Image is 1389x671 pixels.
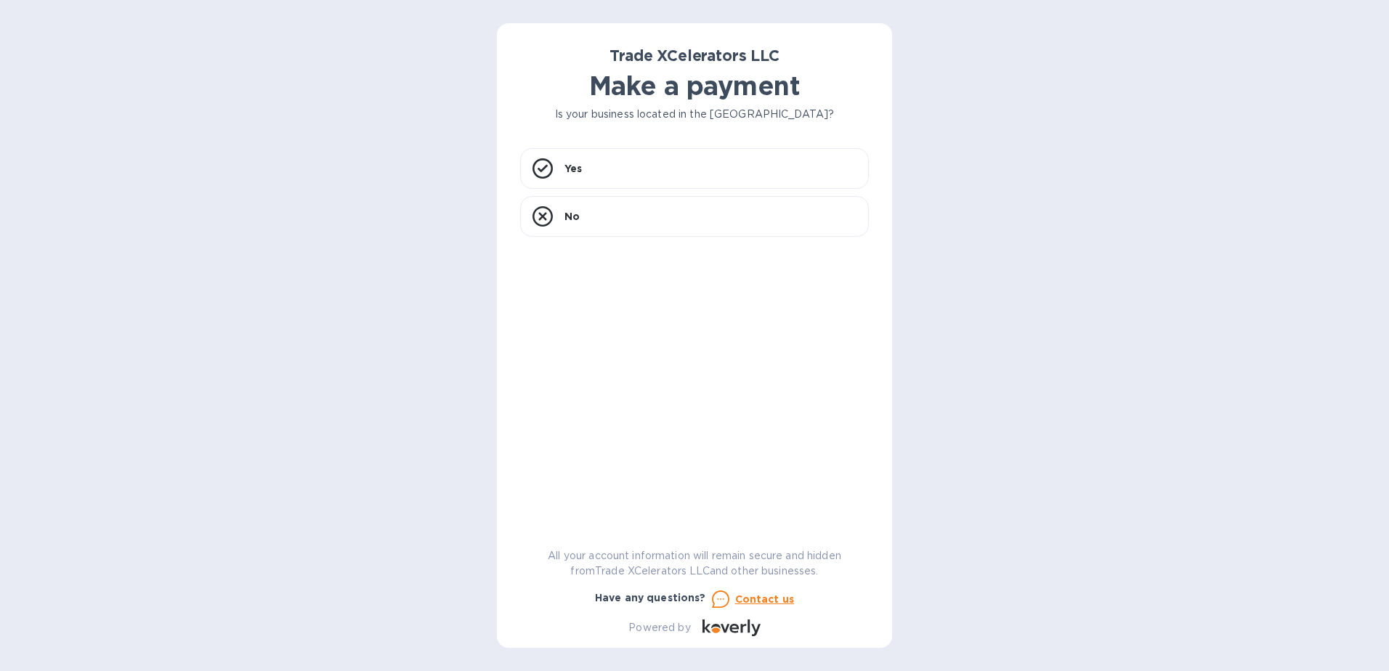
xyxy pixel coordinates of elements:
[520,107,869,122] p: Is your business located in the [GEOGRAPHIC_DATA]?
[595,592,706,603] b: Have any questions?
[610,46,779,65] b: Trade XCelerators LLC
[520,70,869,101] h1: Make a payment
[628,620,690,635] p: Powered by
[564,161,582,176] p: Yes
[520,548,869,579] p: All your account information will remain secure and hidden from Trade XCelerators LLC and other b...
[564,209,580,224] p: No
[735,593,795,605] u: Contact us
